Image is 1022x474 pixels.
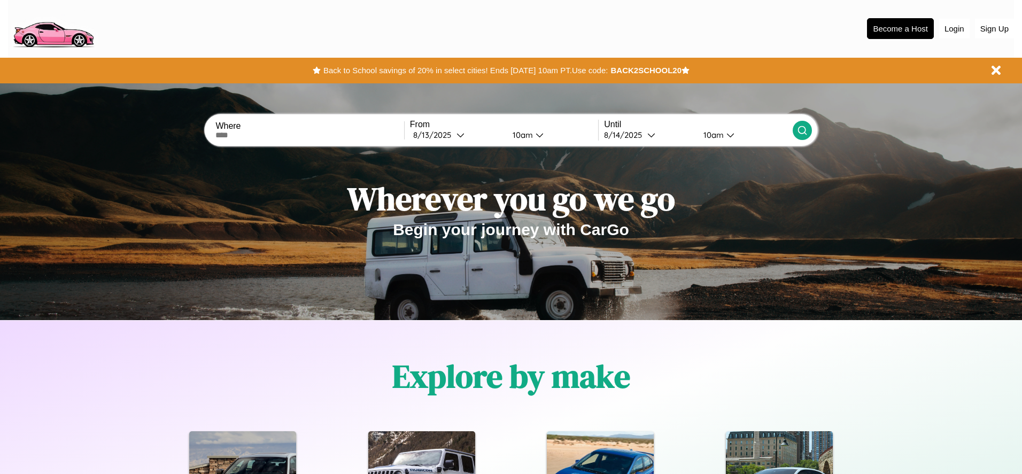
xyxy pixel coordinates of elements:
label: Where [215,121,404,131]
div: 8 / 13 / 2025 [413,130,456,140]
button: 10am [695,129,792,141]
h1: Explore by make [392,354,630,398]
button: Back to School savings of 20% in select cities! Ends [DATE] 10am PT.Use code: [321,63,610,78]
div: 10am [507,130,536,140]
button: 10am [504,129,598,141]
div: 8 / 14 / 2025 [604,130,647,140]
img: logo [8,5,98,50]
label: Until [604,120,792,129]
button: Login [939,19,970,38]
button: 8/13/2025 [410,129,504,141]
div: 10am [698,130,726,140]
label: From [410,120,598,129]
button: Sign Up [975,19,1014,38]
button: Become a Host [867,18,934,39]
b: BACK2SCHOOL20 [610,66,682,75]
